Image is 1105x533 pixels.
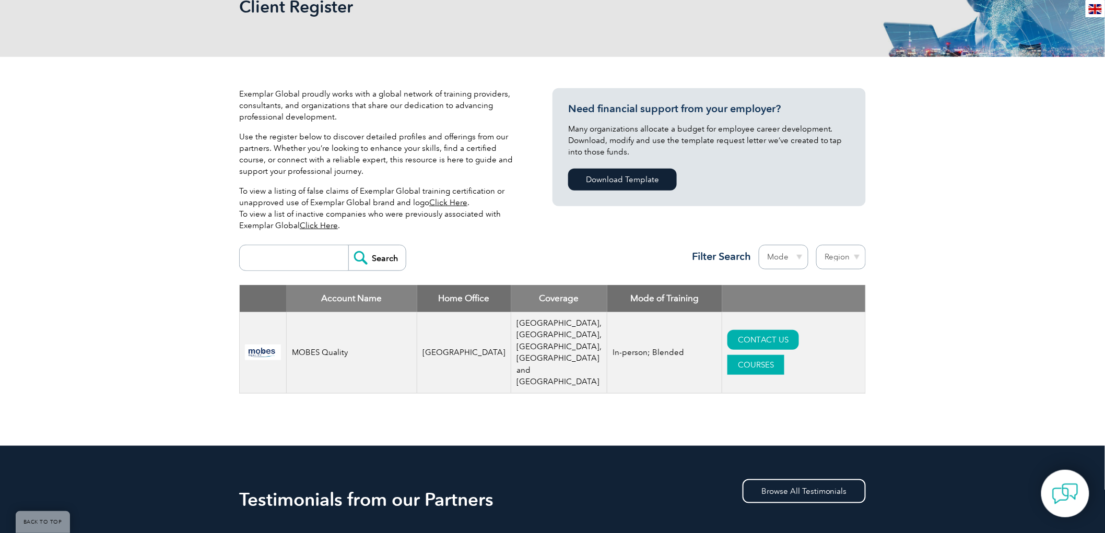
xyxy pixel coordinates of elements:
a: Download Template [568,169,677,191]
h3: Need financial support from your employer? [568,102,850,115]
td: MOBES Quality [287,312,417,394]
h3: Filter Search [686,250,751,263]
img: contact-chat.png [1052,481,1078,507]
p: To view a listing of false claims of Exemplar Global training certification or unapproved use of ... [239,185,521,231]
h2: Testimonials from our Partners [239,491,866,508]
p: Many organizations allocate a budget for employee career development. Download, modify and use th... [568,123,850,158]
a: Click Here [300,221,338,230]
td: [GEOGRAPHIC_DATA], [GEOGRAPHIC_DATA], [GEOGRAPHIC_DATA], [GEOGRAPHIC_DATA] and [GEOGRAPHIC_DATA] [511,312,607,394]
a: CONTACT US [727,330,799,350]
img: en [1089,4,1102,14]
input: Search [348,245,406,270]
p: Exemplar Global proudly works with a global network of training providers, consultants, and organ... [239,88,521,123]
td: In-person; Blended [607,312,722,394]
p: Use the register below to discover detailed profiles and offerings from our partners. Whether you... [239,131,521,177]
th: : activate to sort column ascending [722,285,866,312]
th: Home Office: activate to sort column ascending [417,285,511,312]
a: COURSES [727,355,784,375]
img: 072a24ac-d9bc-ea11-a814-000d3a79823d-logo.jpg [245,345,281,360]
a: BACK TO TOP [16,511,70,533]
a: Browse All Testimonials [743,479,866,503]
th: Account Name: activate to sort column descending [287,285,417,312]
th: Mode of Training: activate to sort column ascending [607,285,722,312]
a: Click Here [429,198,467,207]
td: [GEOGRAPHIC_DATA] [417,312,511,394]
th: Coverage: activate to sort column ascending [511,285,607,312]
